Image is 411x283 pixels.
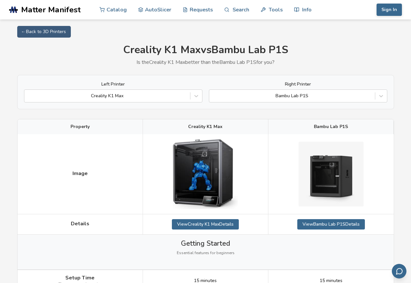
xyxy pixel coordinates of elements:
[209,82,387,87] label: Right Printer
[377,4,402,16] button: Sign In
[188,124,223,129] span: Creality K1 Max
[392,264,406,278] button: Send feedback via email
[314,124,348,129] span: Bambu Lab P1S
[72,171,88,176] span: Image
[24,82,202,87] label: Left Printer
[71,124,90,129] span: Property
[172,219,239,230] a: ViewCreality K1 MaxDetails
[299,142,364,206] img: Bambu Lab P1S
[17,59,394,65] p: Is the Creality K1 Max better than the Bambu Lab P1S for you?
[297,219,365,230] a: ViewBambu Lab P1SDetails
[177,251,235,255] span: Essential features for beginners
[173,139,238,209] img: Creality K1 Max
[71,221,89,227] span: Details
[21,5,81,14] span: Matter Manifest
[181,240,230,247] span: Getting Started
[65,275,95,281] span: Setup Time
[28,93,29,99] input: Creality K1 Max
[17,44,394,56] h1: Creality K1 Max vs Bambu Lab P1S
[212,93,214,99] input: Bambu Lab P1S
[17,26,71,38] a: ← Back to 3D Printers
